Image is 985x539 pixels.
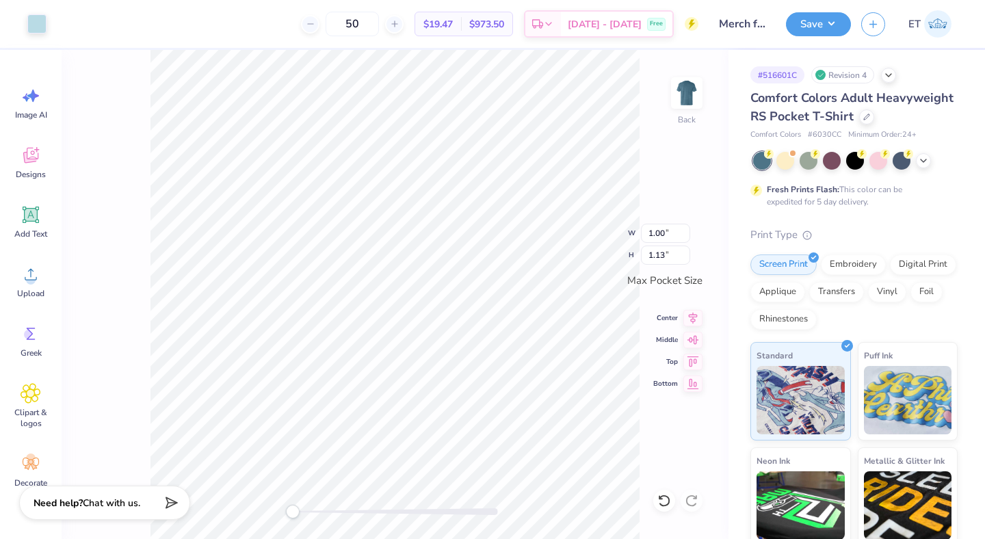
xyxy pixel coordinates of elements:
img: Back [673,79,700,107]
span: Comfort Colors [750,129,801,141]
div: This color can be expedited for 5 day delivery. [767,183,935,208]
span: Clipart & logos [8,407,53,429]
span: Middle [653,334,678,345]
span: # 6030CC [808,129,841,141]
span: Image AI [15,109,47,120]
a: ET [902,10,958,38]
span: Chat with us. [83,497,140,510]
span: Bottom [653,378,678,389]
span: Minimum Order: 24 + [848,129,917,141]
div: Foil [910,282,943,302]
div: Back [678,114,696,126]
div: Screen Print [750,254,817,275]
input: – – [326,12,379,36]
div: Accessibility label [286,505,300,518]
div: Print Type [750,227,958,243]
span: Greek [21,347,42,358]
div: Vinyl [868,282,906,302]
div: Embroidery [821,254,886,275]
span: Neon Ink [757,453,790,468]
button: Save [786,12,851,36]
input: Untitled Design [709,10,776,38]
div: Digital Print [890,254,956,275]
img: Standard [757,366,845,434]
span: Puff Ink [864,348,893,363]
span: Designs [16,169,46,180]
span: Top [653,356,678,367]
div: Transfers [809,282,864,302]
span: ET [908,16,921,32]
span: Comfort Colors Adult Heavyweight RS Pocket T-Shirt [750,90,954,124]
span: $19.47 [423,17,453,31]
span: Decorate [14,477,47,488]
div: Revision 4 [811,66,874,83]
strong: Need help? [34,497,83,510]
div: # 516601C [750,66,804,83]
div: Rhinestones [750,309,817,330]
span: Add Text [14,228,47,239]
img: Elaina Thomas [924,10,951,38]
img: Puff Ink [864,366,952,434]
span: Metallic & Glitter Ink [864,453,945,468]
span: Center [653,313,678,324]
span: Upload [17,288,44,299]
span: $973.50 [469,17,504,31]
span: Free [650,19,663,29]
span: [DATE] - [DATE] [568,17,642,31]
strong: Fresh Prints Flash: [767,184,839,195]
div: Applique [750,282,805,302]
span: Standard [757,348,793,363]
